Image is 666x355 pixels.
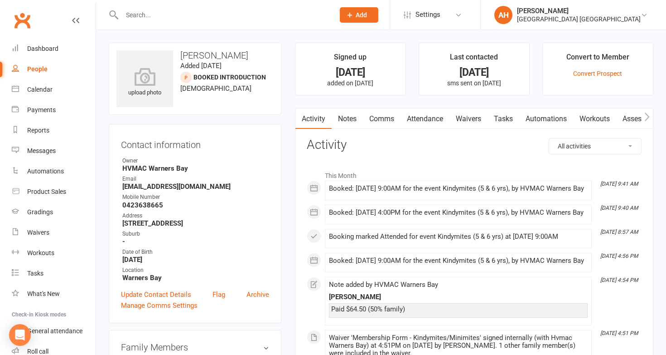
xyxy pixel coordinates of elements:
[122,274,269,282] strong: Warners Bay
[356,11,367,19] span: Add
[116,68,173,98] div: upload photo
[27,229,49,236] div: Waivers
[427,68,521,77] div: [DATE]
[487,108,519,129] a: Tasks
[122,182,269,191] strong: [EMAIL_ADDRESS][DOMAIN_NAME]
[363,108,401,129] a: Comms
[334,51,367,68] div: Signed up
[307,166,642,181] li: This Month
[27,106,56,113] div: Payments
[122,193,269,202] div: Mobile Number
[27,147,56,154] div: Messages
[329,209,588,217] div: Booked: [DATE] 4:00PM for the event Kindymites (5 & 6 yrs), by HVMAC Warners Bay
[122,256,269,264] strong: [DATE]
[331,306,585,313] div: Paid $64.50 (50% family)
[295,108,332,129] a: Activity
[12,79,96,100] a: Calendar
[193,74,266,81] span: Booked Introduction
[122,175,269,183] div: Email
[27,86,53,93] div: Calendar
[329,233,588,241] div: Booking marked Attended for event Kindymites (5 & 6 yrs) at [DATE] 9:00AM
[122,237,269,246] strong: -
[566,51,629,68] div: Convert to Member
[122,266,269,275] div: Location
[573,70,622,77] a: Convert Prospect
[180,62,222,70] time: Added [DATE]
[122,248,269,256] div: Date of Birth
[27,327,82,335] div: General attendance
[600,181,638,187] i: [DATE] 9:41 AM
[12,59,96,79] a: People
[329,257,588,265] div: Booked: [DATE] 9:00AM for the event Kindymites (5 & 6 yrs), by HVMAC Warners Bay
[121,289,191,300] a: Update Contact Details
[600,253,638,259] i: [DATE] 4:56 PM
[246,289,269,300] a: Archive
[122,212,269,220] div: Address
[12,161,96,182] a: Automations
[600,277,638,283] i: [DATE] 4:54 PM
[122,219,269,227] strong: [STREET_ADDRESS]
[12,100,96,120] a: Payments
[12,141,96,161] a: Messages
[27,45,58,52] div: Dashboard
[12,182,96,202] a: Product Sales
[119,9,328,21] input: Search...
[517,15,641,23] div: [GEOGRAPHIC_DATA] [GEOGRAPHIC_DATA]
[116,50,274,60] h3: [PERSON_NAME]
[600,330,638,336] i: [DATE] 4:51 PM
[517,7,641,15] div: [PERSON_NAME]
[27,188,66,195] div: Product Sales
[12,202,96,222] a: Gradings
[122,201,269,209] strong: 0423638665
[401,108,449,129] a: Attendance
[27,270,43,277] div: Tasks
[12,284,96,304] a: What's New
[329,281,588,289] div: Note added by HVMAC Warners Bay
[304,68,397,77] div: [DATE]
[12,321,96,341] a: General attendance kiosk mode
[450,51,498,68] div: Last contacted
[27,290,60,297] div: What's New
[27,127,49,134] div: Reports
[27,168,64,175] div: Automations
[121,300,198,311] a: Manage Comms Settings
[27,249,54,256] div: Workouts
[212,289,225,300] a: Flag
[573,108,616,129] a: Workouts
[519,108,573,129] a: Automations
[27,348,48,355] div: Roll call
[12,120,96,141] a: Reports
[11,9,34,32] a: Clubworx
[329,185,588,192] div: Booked: [DATE] 9:00AM for the event Kindymites (5 & 6 yrs), by HVMAC Warners Bay
[27,65,48,73] div: People
[12,39,96,59] a: Dashboard
[122,230,269,238] div: Suburb
[449,108,487,129] a: Waivers
[415,5,440,25] span: Settings
[122,157,269,165] div: Owner
[180,84,251,93] span: [DEMOGRAPHIC_DATA]
[494,6,512,24] div: AH
[600,205,638,211] i: [DATE] 9:40 AM
[332,108,363,129] a: Notes
[12,263,96,284] a: Tasks
[9,324,31,346] div: Open Intercom Messenger
[27,208,53,216] div: Gradings
[329,293,588,301] div: [PERSON_NAME]
[307,138,642,152] h3: Activity
[122,164,269,173] strong: HVMAC Warners Bay
[340,7,378,23] button: Add
[304,79,397,87] p: added on [DATE]
[121,342,269,352] h3: Family Members
[12,243,96,263] a: Workouts
[12,222,96,243] a: Waivers
[600,229,638,235] i: [DATE] 8:57 AM
[427,79,521,87] p: sms sent on [DATE]
[121,136,269,150] h3: Contact information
